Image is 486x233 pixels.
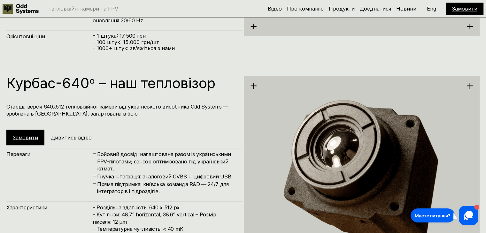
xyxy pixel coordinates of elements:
h4: Орієнтовні ціни [6,33,93,40]
a: Новини [396,5,416,12]
h4: Характеристики [6,204,93,211]
h4: – [93,180,96,187]
p: – 1 штука: 17,500 грн [93,33,236,39]
a: Замовити [452,5,477,12]
p: Тепловізійні камери та FPV [48,6,118,11]
a: Продукти [329,5,355,12]
a: Доєднатися [360,5,391,12]
h4: Пряма підтримка: київська команда R&D — 24/7 для інтеграторів і підрозділів. [97,180,236,195]
h5: Дивитись відео [51,134,92,141]
iframe: HelpCrunch [409,204,480,227]
h1: Курбас-640ᵅ – наш тепловізор [6,76,236,90]
h4: – Роздільна здатність: 640 x 512 px – Кут лінзи: 48.7° horizontal, 38.6° vertical – Розмір піксел... [93,204,236,232]
h4: – [93,150,96,157]
p: – ⁠1000+ штук: звʼяжіться з нами [93,45,236,51]
a: Замовити [13,134,38,140]
h4: Бойовий досвід: налаштована разом із українськими FPV-пілотами; сенсор оптимізовано під українськ... [97,150,236,172]
h4: Гнучка інтеграція: аналоговий CVBS + цифровий USB [97,173,236,180]
p: – 100 штук: 15,000 грн/шт [93,39,236,45]
a: Про компанію [287,5,324,12]
a: Відео [268,5,282,12]
h4: Переваги [6,150,93,157]
h4: Старша версія 640х512 тепловізійної камери від українського виробника Odd Systems — зроблена в [G... [6,103,236,117]
h4: – [93,172,96,179]
p: Eng [427,6,436,11]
